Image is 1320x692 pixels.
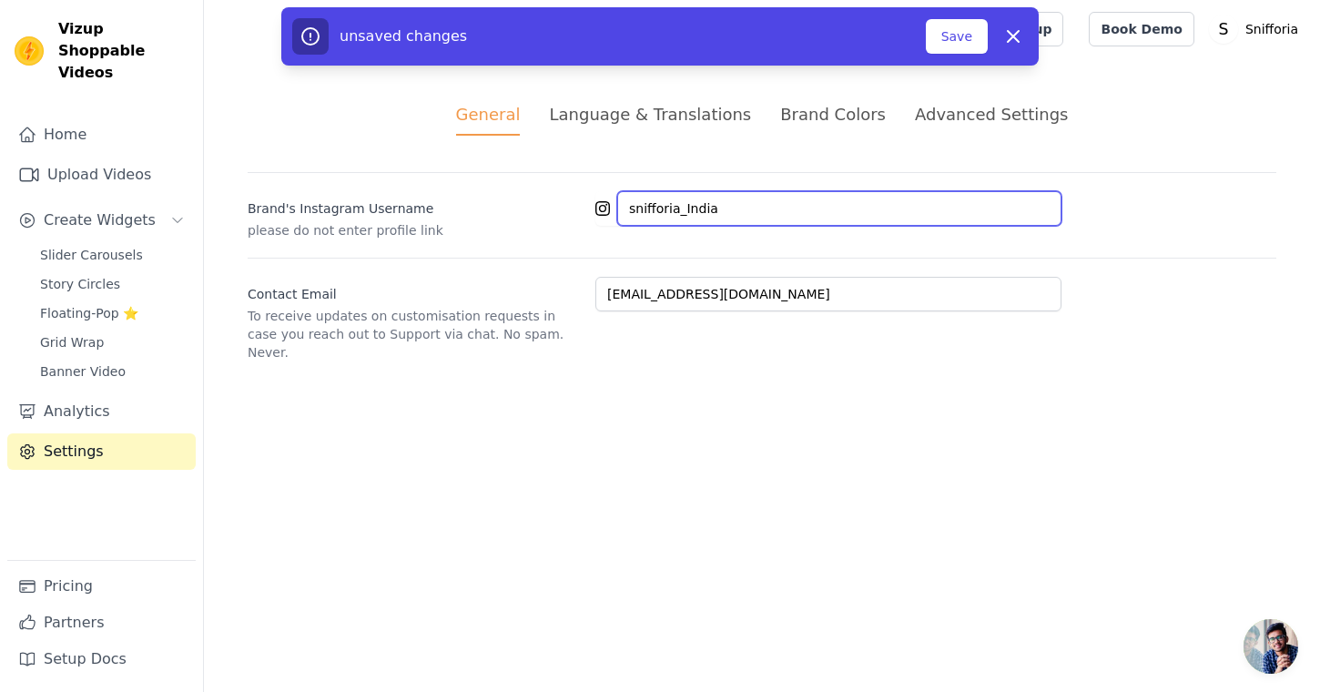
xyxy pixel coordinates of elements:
span: unsaved changes [340,27,467,45]
a: Slider Carousels [29,242,196,268]
a: Setup Docs [7,641,196,677]
div: General [456,102,521,136]
a: Partners [7,605,196,641]
a: Open chat [1244,619,1298,674]
span: Story Circles [40,275,120,293]
a: Grid Wrap [29,330,196,355]
a: Analytics [7,393,196,430]
span: Grid Wrap [40,333,104,351]
button: Create Widgets [7,202,196,239]
a: Home [7,117,196,153]
a: Settings [7,433,196,470]
p: To receive updates on customisation requests in case you reach out to Support via chat. No spam. ... [248,307,581,361]
button: Save [926,19,988,54]
span: Floating-Pop ⭐ [40,304,138,322]
a: Banner Video [29,359,196,384]
p: please do not enter profile link [248,221,581,239]
a: Floating-Pop ⭐ [29,300,196,326]
a: Story Circles [29,271,196,297]
span: Slider Carousels [40,246,143,264]
a: Pricing [7,568,196,605]
a: Upload Videos [7,157,196,193]
span: Create Widgets [44,209,156,231]
div: Advanced Settings [915,102,1068,127]
span: Banner Video [40,362,126,381]
div: Brand Colors [780,102,886,127]
label: Contact Email [248,278,581,303]
div: Language & Translations [549,102,751,127]
label: Brand's Instagram Username [248,192,581,218]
